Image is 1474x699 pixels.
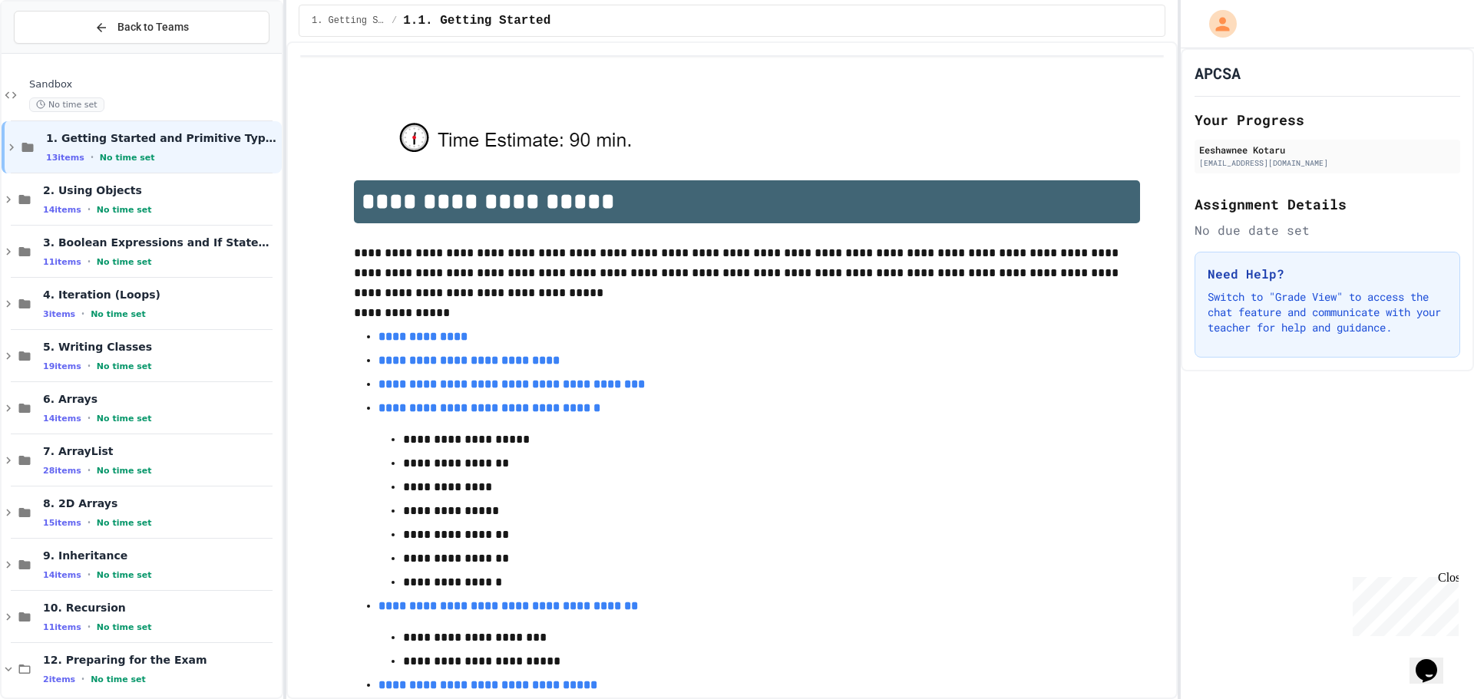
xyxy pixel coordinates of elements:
[43,622,81,632] span: 11 items
[403,12,550,30] span: 1.1. Getting Started
[43,309,75,319] span: 3 items
[6,6,106,97] div: Chat with us now!Close
[97,518,152,528] span: No time set
[97,361,152,371] span: No time set
[97,205,152,215] span: No time set
[88,569,91,581] span: •
[100,153,155,163] span: No time set
[29,97,104,112] span: No time set
[97,466,152,476] span: No time set
[97,257,152,267] span: No time set
[43,183,279,197] span: 2. Using Objects
[43,414,81,424] span: 14 items
[91,309,146,319] span: No time set
[1195,193,1460,215] h2: Assignment Details
[14,11,269,44] button: Back to Teams
[43,392,279,406] span: 6. Arrays
[46,153,84,163] span: 13 items
[81,673,84,685] span: •
[88,203,91,216] span: •
[1195,221,1460,239] div: No due date set
[43,236,279,249] span: 3. Boolean Expressions and If Statements
[43,518,81,528] span: 15 items
[1199,157,1456,169] div: [EMAIL_ADDRESS][DOMAIN_NAME]
[43,653,279,667] span: 12. Preparing for the Exam
[43,361,81,371] span: 19 items
[1193,6,1241,41] div: My Account
[1347,571,1459,636] iframe: chat widget
[88,621,91,633] span: •
[43,466,81,476] span: 28 items
[43,205,81,215] span: 14 items
[43,444,279,458] span: 7. ArrayList
[81,308,84,320] span: •
[46,131,279,145] span: 1. Getting Started and Primitive Types
[88,412,91,424] span: •
[392,15,397,27] span: /
[97,622,152,632] span: No time set
[1195,62,1241,84] h1: APCSA
[91,674,146,684] span: No time set
[1410,638,1459,684] iframe: chat widget
[43,549,279,562] span: 9. Inheritance
[97,414,152,424] span: No time set
[29,78,279,91] span: Sandbox
[88,256,91,268] span: •
[88,360,91,372] span: •
[88,516,91,529] span: •
[1199,143,1456,157] div: Eeshawnee Kotaru
[43,496,279,510] span: 8. 2D Arrays
[117,19,189,35] span: Back to Teams
[1208,289,1447,335] p: Switch to "Grade View" to access the chat feature and communicate with your teacher for help and ...
[88,464,91,476] span: •
[43,674,75,684] span: 2 items
[1208,265,1447,283] h3: Need Help?
[43,340,279,354] span: 5. Writing Classes
[97,570,152,580] span: No time set
[91,151,94,163] span: •
[43,601,279,615] span: 10. Recursion
[1195,109,1460,130] h2: Your Progress
[43,570,81,580] span: 14 items
[43,288,279,302] span: 4. Iteration (Loops)
[43,257,81,267] span: 11 items
[312,15,385,27] span: 1. Getting Started and Primitive Types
